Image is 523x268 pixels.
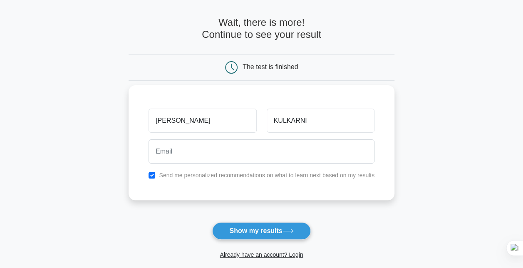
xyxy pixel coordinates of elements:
[243,63,298,70] div: The test is finished
[149,109,256,133] input: First name
[129,17,394,41] h4: Wait, there is more! Continue to see your result
[159,172,374,179] label: Send me personalized recommendations on what to learn next based on my results
[149,139,374,164] input: Email
[212,222,310,240] button: Show my results
[220,251,303,258] a: Already have an account? Login
[267,109,374,133] input: Last name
